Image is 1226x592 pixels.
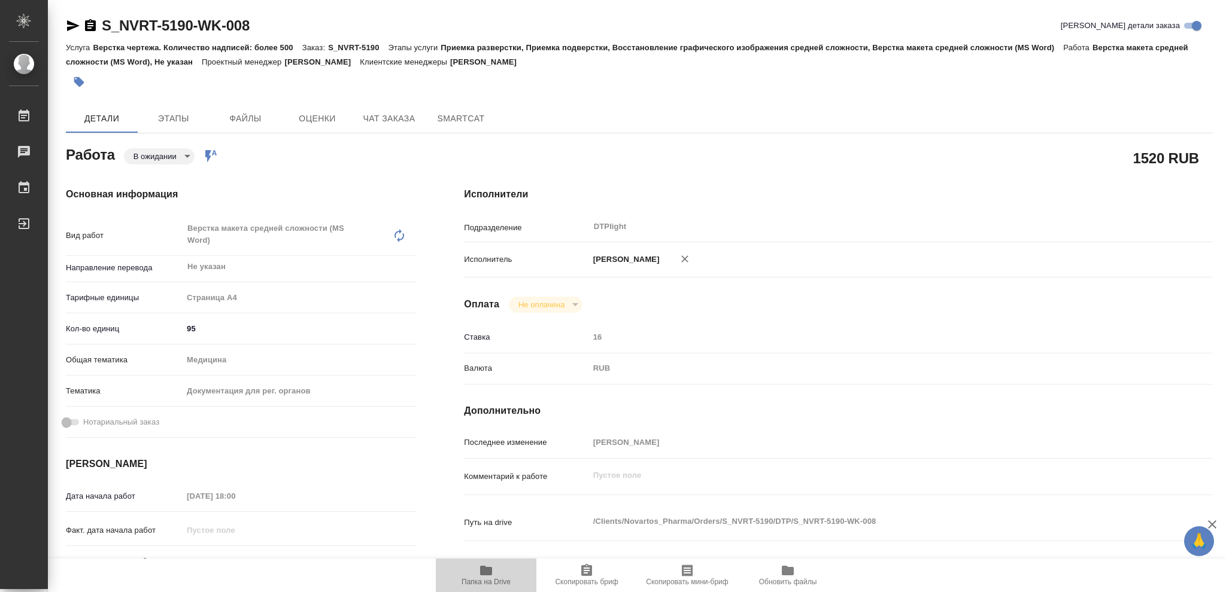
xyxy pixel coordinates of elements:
p: Валюта [464,362,588,374]
span: Файлы [217,111,274,126]
p: Приемка разверстки, Приемка подверстки, Восстановление графического изображения средней сложности... [441,43,1063,52]
p: Верстка чертежа. Количество надписей: более 500 [93,43,302,52]
p: Путь на drive [464,517,588,529]
span: Этапы [145,111,202,126]
button: Скопировать мини-бриф [637,559,738,592]
h4: Исполнители [464,187,1213,202]
span: Чат заказа [360,111,418,126]
p: Направление перевода [66,262,183,274]
h4: Дополнительно [464,404,1213,418]
h2: 1520 RUB [1133,148,1199,168]
span: Оценки [289,111,346,126]
p: Услуга [66,43,93,52]
span: Скопировать мини-бриф [646,578,728,586]
div: Документация для рег. органов [183,381,416,401]
p: Тарифные единицы [66,292,183,304]
p: Клиентские менеджеры [360,57,450,66]
span: Скопировать бриф [555,578,618,586]
p: Работа [1063,43,1093,52]
h4: Основная информация [66,187,416,202]
h2: Работа [66,143,115,164]
button: Добавить тэг [66,69,92,95]
span: Папка на Drive [462,578,511,586]
h4: [PERSON_NAME] [66,457,416,471]
button: Папка на Drive [436,559,536,592]
textarea: /Clients/Novartos_Pharma/Orders/S_NVRT-5190/DTP/S_NVRT-5190-WK-008 [589,511,1151,532]
span: 🙏 [1189,529,1209,554]
div: В ожидании [124,148,195,164]
p: Срок завершения работ [66,556,183,567]
button: Скопировать бриф [536,559,637,592]
p: [PERSON_NAME] [284,57,360,66]
p: [PERSON_NAME] [450,57,526,66]
input: Пустое поле [589,434,1151,451]
button: Скопировать ссылку [83,19,98,33]
button: 🙏 [1184,526,1214,556]
input: ✎ Введи что-нибудь [183,320,416,337]
h4: Оплата [464,297,499,312]
input: Пустое поле [183,487,287,505]
button: Удалить исполнителя [672,246,698,272]
p: Ставка [464,331,588,343]
span: [PERSON_NAME] детали заказа [1061,20,1180,32]
p: Факт. дата начала работ [66,524,183,536]
p: Подразделение [464,222,588,234]
button: В ожидании [130,151,180,161]
button: Не оплачена [515,300,568,310]
p: Исполнитель [464,254,588,266]
p: Тематика [66,385,183,397]
div: RUB [589,358,1151,379]
p: Комментарий к работе [464,471,588,483]
p: Вид работ [66,230,183,242]
a: S_NVRT-5190-WK-008 [102,17,250,33]
span: SmartCat [432,111,490,126]
div: В ожидании [509,297,582,313]
div: Страница А4 [183,288,416,308]
p: [PERSON_NAME] [589,254,660,266]
p: Последнее изменение [464,437,588,448]
input: Пустое поле [183,553,287,570]
p: Заказ: [302,43,328,52]
span: Обновить файлы [759,578,817,586]
p: Дата начала работ [66,490,183,502]
input: Пустое поле [589,328,1151,346]
button: Скопировать ссылку для ЯМессенджера [66,19,80,33]
p: Общая тематика [66,354,183,366]
span: Детали [73,111,131,126]
span: Нотариальный заказ [83,416,159,428]
p: Проектный менеджер [202,57,284,66]
p: Этапы услуги [389,43,441,52]
p: S_NVRT-5190 [328,43,388,52]
input: Пустое поле [183,521,287,539]
div: Медицина [183,350,416,370]
p: Кол-во единиц [66,323,183,335]
button: Обновить файлы [738,559,838,592]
